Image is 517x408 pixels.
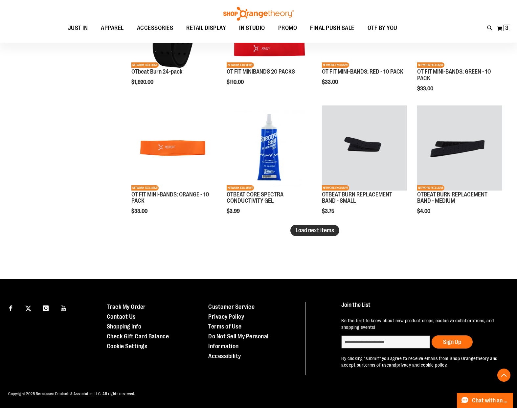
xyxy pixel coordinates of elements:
a: Accessibility [208,353,241,359]
a: OT FIT MINIBANDS 20 PACKS [227,68,295,75]
a: PROMO [272,21,304,36]
span: $1,920.00 [131,79,154,85]
span: $110.00 [227,79,245,85]
img: OTBEAT CORE SPECTRA CONDUCTIVITY GEL [227,105,312,191]
a: Product image for OTBEAT BURN REPLACEMENT BAND - MEDIUMNETWORK EXCLUSIVE [417,105,502,192]
input: enter email [341,335,430,349]
a: OTBEAT BURN REPLACEMENT BAND - MEDIUM [417,191,487,204]
span: Load next items [296,227,334,234]
button: Sign Up [432,335,473,349]
span: APPAREL [101,21,124,35]
a: Visit our X page [23,302,34,313]
a: Privacy Policy [208,313,244,320]
span: FINAL PUSH SALE [310,21,354,35]
span: NETWORK EXCLUSIVE [131,62,159,68]
div: product [414,102,506,231]
button: Chat with an Expert [457,393,513,408]
div: product [319,102,410,231]
a: Do Not Sell My Personal Information [208,333,269,350]
a: IN STUDIO [233,21,272,35]
a: Track My Order [107,304,146,310]
a: Cookie Settings [107,343,147,350]
span: Copyright 2025 Bensussen Deutsch & Associates, LLC. All rights reserved. [8,392,135,396]
a: Product image for OT FIT MINI-BANDS: ORANGE - 10 PACKNETWORK EXCLUSIVE [131,105,216,192]
div: product [128,102,220,231]
a: Customer Service [208,304,255,310]
span: NETWORK EXCLUSIVE [417,185,444,191]
span: NETWORK EXCLUSIVE [322,185,349,191]
img: Twitter [25,306,31,311]
button: Back To Top [497,369,510,382]
a: Contact Us [107,313,136,320]
span: RETAIL DISPLAY [186,21,226,35]
a: APPAREL [94,21,130,36]
span: 3 [505,25,508,31]
span: NETWORK EXCLUSIVE [227,62,254,68]
span: NETWORK EXCLUSIVE [227,185,254,191]
a: OTBEAT CORE SPECTRA CONDUCTIVITY GELNETWORK EXCLUSIVE [227,105,312,192]
a: OTBEAT CORE SPECTRA CONDUCTIVITY GEL [227,191,283,204]
button: Load next items [290,225,339,236]
a: ACCESSORIES [130,21,180,36]
span: $33.00 [417,86,434,92]
a: Check Gift Card Balance [107,333,169,340]
a: OTF BY YOU [361,21,404,36]
a: Visit our Instagram page [40,302,52,313]
span: $3.75 [322,208,335,214]
span: $4.00 [417,208,431,214]
span: JUST IN [68,21,88,35]
a: OT FIT MINI-BANDS: GREEN - 10 PACK [417,68,491,81]
a: Product image for OTBEAT BURN REPLACEMENT BAND - SMALLNETWORK EXCLUSIVE [322,105,407,192]
span: OTF BY YOU [368,21,397,35]
img: Product image for OT FIT MINI-BANDS: ORANGE - 10 PACK [131,105,216,191]
p: Be the first to know about new product drops, exclusive collaborations, and shopping events! [341,317,504,330]
a: terms of use [363,362,389,368]
a: Shopping Info [107,323,142,330]
a: OTBEAT BURN REPLACEMENT BAND - SMALL [322,191,392,204]
a: Terms of Use [208,323,241,330]
a: OTbeat Burn 24-pack [131,68,182,75]
a: RETAIL DISPLAY [180,21,233,36]
a: FINAL PUSH SALE [303,21,361,36]
a: OT FIT MINI-BANDS: ORANGE - 10 PACK [131,191,209,204]
span: $33.00 [322,79,339,85]
div: product [223,102,315,231]
span: ACCESSORIES [137,21,173,35]
span: $33.00 [131,208,148,214]
span: Sign Up [443,339,461,345]
span: NETWORK EXCLUSIVE [322,62,349,68]
img: Product image for OTBEAT BURN REPLACEMENT BAND - MEDIUM [417,105,502,191]
span: $3.99 [227,208,241,214]
a: OT FIT MINI-BANDS: RED - 10 PACK [322,68,403,75]
span: PROMO [278,21,297,35]
a: JUST IN [61,21,95,36]
p: By clicking "submit" you agree to receive emails from Shop Orangetheory and accept our and [341,355,504,368]
a: Visit our Youtube page [58,302,69,313]
img: Shop Orangetheory [222,7,295,21]
span: NETWORK EXCLUSIVE [417,62,444,68]
a: Visit our Facebook page [5,302,16,313]
span: NETWORK EXCLUSIVE [131,185,159,191]
a: privacy and cookie policy. [396,362,448,368]
span: Chat with an Expert [472,397,509,404]
h4: Join the List [341,302,504,314]
span: IN STUDIO [239,21,265,35]
img: Product image for OTBEAT BURN REPLACEMENT BAND - SMALL [322,105,407,191]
